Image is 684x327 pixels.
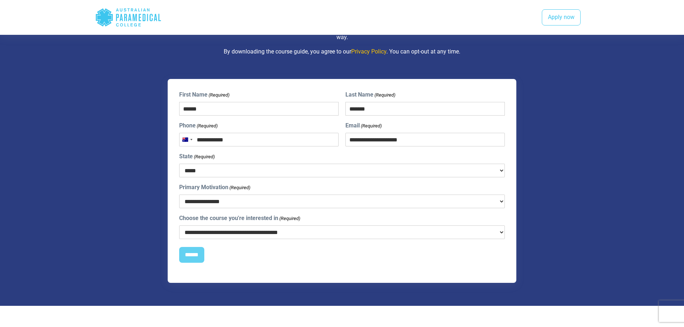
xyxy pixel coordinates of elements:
[542,9,581,26] a: Apply now
[229,184,251,191] span: (Required)
[194,153,215,160] span: (Required)
[179,152,215,161] label: State
[374,92,395,99] span: (Required)
[179,183,250,192] label: Primary Motivation
[179,214,300,223] label: Choose the course you're interested in
[345,121,382,130] label: Email
[180,133,195,146] button: Selected country
[360,122,382,130] span: (Required)
[279,215,301,222] span: (Required)
[95,6,162,29] div: Australian Paramedical College
[196,122,218,130] span: (Required)
[132,47,552,56] p: By downloading the course guide, you agree to our . You can opt-out at any time.
[179,121,218,130] label: Phone
[208,92,230,99] span: (Required)
[351,48,386,55] a: Privacy Policy
[345,90,395,99] label: Last Name
[179,90,229,99] label: First Name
